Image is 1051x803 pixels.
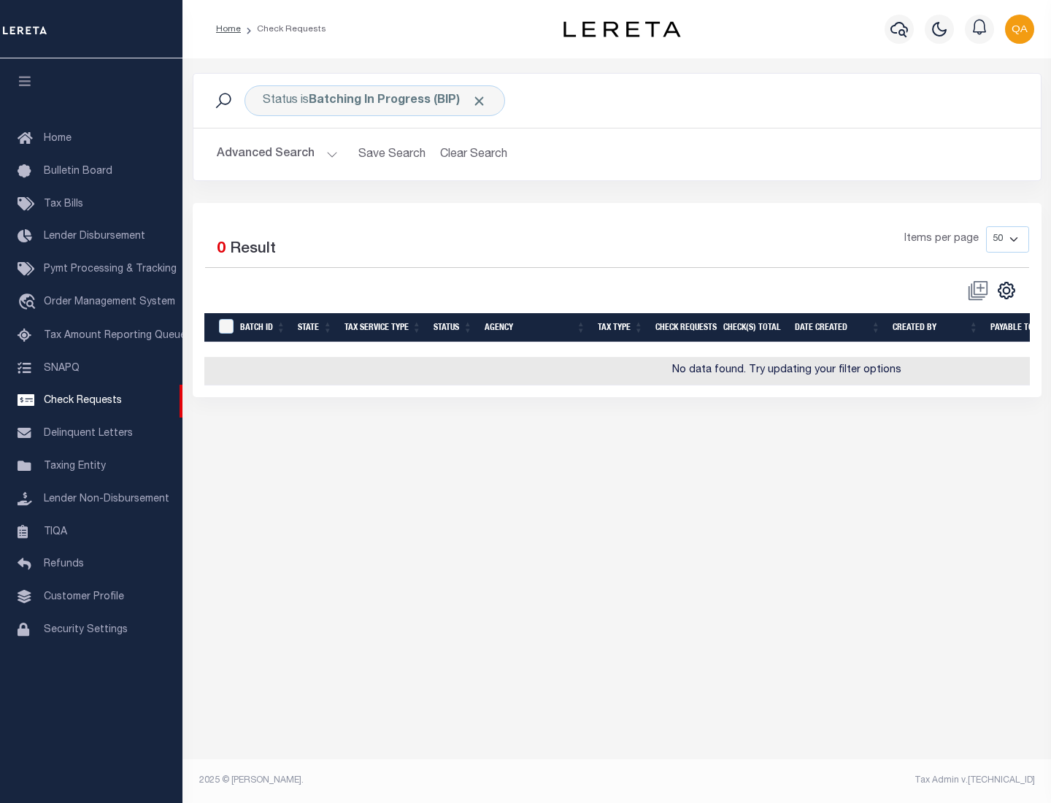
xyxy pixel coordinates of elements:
span: Refunds [44,559,84,569]
span: Tax Bills [44,199,83,210]
span: Pymt Processing & Tracking [44,264,177,274]
img: logo-dark.svg [563,21,680,37]
div: 2025 © [PERSON_NAME]. [188,774,617,787]
th: Created By: activate to sort column ascending [887,313,985,343]
a: Home [216,25,241,34]
th: Check(s) Total [717,313,789,343]
div: Status is [245,85,505,116]
span: SNAPQ [44,363,80,373]
span: Lender Non-Disbursement [44,494,169,504]
span: Delinquent Letters [44,429,133,439]
span: Customer Profile [44,592,124,602]
button: Advanced Search [217,140,338,169]
th: Check Requests [650,313,717,343]
li: Check Requests [241,23,326,36]
label: Result [230,238,276,261]
span: Taxing Entity [44,461,106,472]
img: svg+xml;base64,PHN2ZyB4bWxucz0iaHR0cDovL3d3dy53My5vcmcvMjAwMC9zdmciIHBvaW50ZXItZXZlbnRzPSJub25lIi... [1005,15,1034,44]
th: State: activate to sort column ascending [292,313,339,343]
i: travel_explore [18,293,41,312]
button: Clear Search [434,140,514,169]
th: Batch Id: activate to sort column ascending [234,313,292,343]
th: Tax Type: activate to sort column ascending [592,313,650,343]
span: Items per page [904,231,979,247]
b: Batching In Progress (BIP) [309,95,487,107]
span: 0 [217,242,226,257]
span: Order Management System [44,297,175,307]
span: Home [44,134,72,144]
span: Security Settings [44,625,128,635]
th: Date Created: activate to sort column ascending [789,313,887,343]
th: Agency: activate to sort column ascending [479,313,592,343]
div: Tax Admin v.[TECHNICAL_ID] [628,774,1035,787]
span: Check Requests [44,396,122,406]
span: Tax Amount Reporting Queue [44,331,186,341]
span: TIQA [44,526,67,537]
button: Save Search [350,140,434,169]
th: Status: activate to sort column ascending [428,313,479,343]
span: Click to Remove [471,93,487,109]
span: Lender Disbursement [44,231,145,242]
span: Bulletin Board [44,166,112,177]
th: Tax Service Type: activate to sort column ascending [339,313,428,343]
